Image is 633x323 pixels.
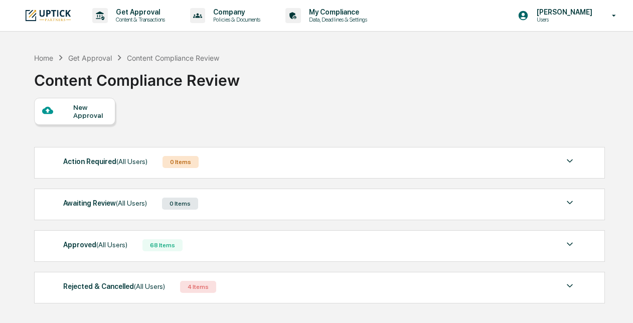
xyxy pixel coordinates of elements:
p: Data, Deadlines & Settings [301,16,372,23]
span: (All Users) [116,157,147,166]
div: 4 Items [180,281,216,293]
div: Awaiting Review [63,197,147,210]
img: caret [564,155,576,167]
p: [PERSON_NAME] [529,8,597,16]
span: (All Users) [96,241,127,249]
div: 68 Items [142,239,183,251]
p: Get Approval [108,8,170,16]
div: Approved [63,238,127,251]
p: Company [205,8,265,16]
span: (All Users) [134,282,165,290]
p: Policies & Documents [205,16,265,23]
img: caret [564,197,576,209]
div: Content Compliance Review [127,54,219,62]
img: caret [564,238,576,250]
div: Action Required [63,155,147,168]
p: Content & Transactions [108,16,170,23]
div: New Approval [73,103,107,119]
img: caret [564,280,576,292]
p: My Compliance [301,8,372,16]
div: Content Compliance Review [34,63,240,89]
img: logo [24,9,72,22]
div: Rejected & Cancelled [63,280,165,293]
span: (All Users) [116,199,147,207]
p: Users [529,16,597,23]
div: Get Approval [68,54,112,62]
div: 0 Items [163,156,199,168]
div: 0 Items [162,198,198,210]
div: Home [34,54,53,62]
